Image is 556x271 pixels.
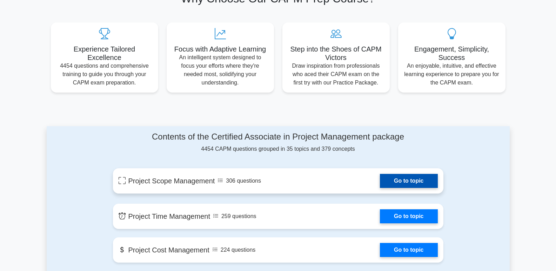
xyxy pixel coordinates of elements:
p: An enjoyable, intuitive, and effective learning experience to prepare you for the CAPM exam. [404,62,500,87]
h5: Focus with Adaptive Learning [172,45,268,53]
h5: Experience Tailored Excellence [56,45,153,62]
p: An intelligent system designed to focus your efforts where they're needed most, solidifying your ... [172,53,268,87]
p: 4454 questions and comprehensive training to guide you through your CAPM exam preparation. [56,62,153,87]
p: Draw inspiration from professionals who aced their CAPM exam on the first try with our Practice P... [288,62,384,87]
h4: Contents of the Certified Associate in Project Management package [113,132,443,142]
a: Go to topic [380,209,437,223]
h5: Step into the Shoes of CAPM Victors [288,45,384,62]
a: Go to topic [380,243,437,257]
div: 4454 CAPM questions grouped in 35 topics and 379 concepts [113,132,443,153]
h5: Engagement, Simplicity, Success [404,45,500,62]
a: Go to topic [380,174,437,188]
